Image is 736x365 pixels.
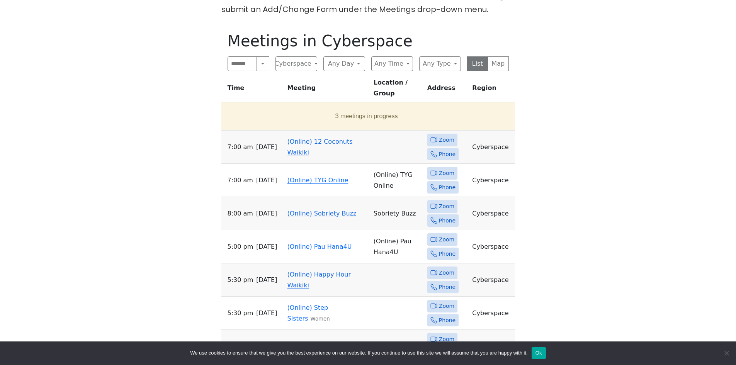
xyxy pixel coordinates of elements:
[439,216,456,226] span: Phone
[287,177,348,184] a: (Online) TYG Online
[469,330,515,363] td: Cyberspace
[228,142,253,153] span: 7:00 AM
[439,235,454,244] span: Zoom
[228,175,253,186] span: 7:00 AM
[532,347,546,359] button: Ok
[256,208,277,219] span: [DATE]
[439,316,456,325] span: Phone
[287,243,352,250] a: (Online) Pau Hana4U
[256,275,277,285] span: [DATE]
[256,142,277,153] span: [DATE]
[439,334,454,344] span: Zoom
[439,168,454,178] span: Zoom
[469,230,515,263] td: Cyberspace
[311,316,330,322] small: Women
[256,341,277,352] span: [DATE]
[371,230,424,263] td: (Online) Pau Hana4U
[287,210,357,217] a: (Online) Sobriety Buzz
[228,308,253,319] span: 5:30 PM
[439,135,454,145] span: Zoom
[439,202,454,211] span: Zoom
[469,77,515,102] th: Region
[287,304,328,322] a: (Online) Step Sisters
[439,183,456,192] span: Phone
[467,56,488,71] button: List
[228,341,253,352] span: 7:30 PM
[722,349,730,357] span: No
[257,56,269,71] button: Search
[439,268,454,278] span: Zoom
[469,164,515,197] td: Cyberspace
[224,105,509,127] button: 3 meetings in progress
[256,241,277,252] span: [DATE]
[190,349,527,357] span: We use cookies to ensure that we give you the best experience on our website. If you continue to ...
[371,164,424,197] td: (Online) TYG Online
[469,297,515,330] td: Cyberspace
[284,77,371,102] th: Meeting
[469,197,515,230] td: Cyberspace
[287,138,353,156] a: (Online) 12 Coconuts Waikiki
[228,208,253,219] span: 8:00 AM
[424,77,469,102] th: Address
[256,175,277,186] span: [DATE]
[469,263,515,297] td: Cyberspace
[371,56,413,71] button: Any Time
[439,249,456,259] span: Phone
[371,77,424,102] th: Location / Group
[221,77,284,102] th: Time
[228,32,509,50] h1: Meetings in Cyberspace
[419,56,461,71] button: Any Type
[287,271,351,289] a: (Online) Happy Hour Waikiki
[439,282,456,292] span: Phone
[228,241,253,252] span: 5:00 PM
[488,56,509,71] button: Map
[228,275,253,285] span: 5:30 PM
[371,197,424,230] td: Sobriety Buzz
[469,131,515,164] td: Cyberspace
[228,56,257,71] input: Search
[439,149,456,159] span: Phone
[256,308,277,319] span: [DATE]
[439,301,454,311] span: Zoom
[275,56,317,71] button: Cyberspace
[323,56,365,71] button: Any Day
